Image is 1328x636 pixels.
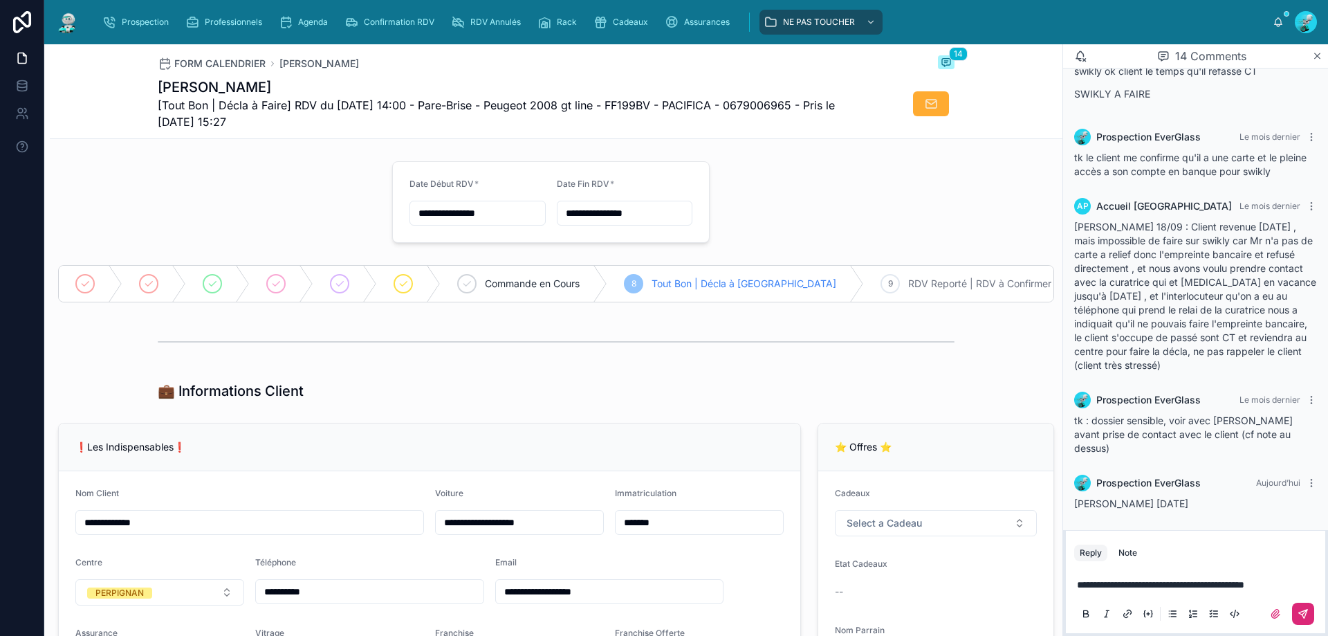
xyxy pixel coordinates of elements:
[783,17,855,28] span: NE PAS TOUCHER
[98,10,178,35] a: Prospection
[75,488,119,498] span: Nom Client
[1074,64,1317,78] p: swikly ok client le temps qu'il refasse CT
[835,625,885,635] span: Nom Parrain
[485,277,580,291] span: Commande en Cours
[1239,201,1300,211] span: Le mois dernier
[1077,201,1089,212] span: AP
[1074,498,1188,509] span: [PERSON_NAME] [DATE]
[1074,87,1317,101] p: SWIKLY A FAIRE
[75,557,102,567] span: Centre
[835,510,1037,536] button: Select Button
[533,10,587,35] a: Rack
[684,17,730,28] span: Assurances
[1118,547,1137,558] div: Note
[835,441,892,453] span: ⭐ Offres ⭐
[158,381,304,401] h1: 💼 Informations Client
[364,17,434,28] span: Confirmation RDV
[1096,199,1232,213] span: Accueil [GEOGRAPHIC_DATA]
[1074,221,1316,371] span: [PERSON_NAME] 18/09 : Client revenue [DATE] , mais impossible de faire sur swikly car Mr n'a pas ...
[255,557,296,567] span: Téléphone
[652,277,836,291] span: Tout Bon | Décla à [GEOGRAPHIC_DATA]
[340,10,444,35] a: Confirmation RDV
[298,17,328,28] span: Agenda
[631,278,636,289] span: 8
[1113,545,1143,561] button: Note
[181,10,272,35] a: Professionnels
[91,7,1273,37] div: scrollable content
[759,10,883,35] a: NE PAS TOUCHER
[938,55,954,72] button: 14
[835,488,870,498] span: Cadeaux
[158,97,851,130] span: [Tout Bon | Décla à Faire] RDV du [DATE] 14:00 - Pare-Brise - Peugeot 2008 gt line - FF199BV - PA...
[95,588,144,599] div: PERPIGNAN
[661,10,739,35] a: Assurances
[1096,393,1201,407] span: Prospection EverGlass
[279,57,359,71] a: [PERSON_NAME]
[1096,130,1201,144] span: Prospection EverGlass
[557,17,577,28] span: Rack
[435,488,463,498] span: Voiture
[835,558,887,569] span: Etat Cadeaux
[75,579,244,606] button: Select Button
[847,516,922,530] span: Select a Cadeau
[908,277,1051,291] span: RDV Reporté | RDV à Confirmer
[1096,476,1201,490] span: Prospection EverGlass
[1074,545,1107,561] button: Reply
[122,17,169,28] span: Prospection
[1239,394,1300,405] span: Le mois dernier
[495,557,517,567] span: Email
[1239,131,1300,142] span: Le mois dernier
[613,17,648,28] span: Cadeaux
[275,10,338,35] a: Agenda
[1256,478,1300,488] span: Aujourd’hui
[470,17,521,28] span: RDV Annulés
[615,488,676,498] span: Immatriculation
[835,585,843,599] span: --
[75,441,185,453] span: ❗Les Indispensables❗
[1074,152,1307,177] span: tk le client me confirme qu'il a une carte et le pleine accès a son compte en banque pour swikly
[1074,415,1293,454] span: tk : dossier sensible, voir avec [PERSON_NAME] avant prise de contact avec le client (cf note au ...
[205,17,262,28] span: Professionnels
[158,78,851,97] h1: [PERSON_NAME]
[1175,48,1246,64] span: 14 Comments
[55,11,80,33] img: App logo
[949,47,968,61] span: 14
[158,57,266,71] a: FORM CALENDRIER
[888,278,893,289] span: 9
[589,10,658,35] a: Cadeaux
[447,10,531,35] a: RDV Annulés
[557,179,609,189] span: Date Fin RDV
[174,57,266,71] span: FORM CALENDRIER
[409,179,474,189] span: Date Début RDV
